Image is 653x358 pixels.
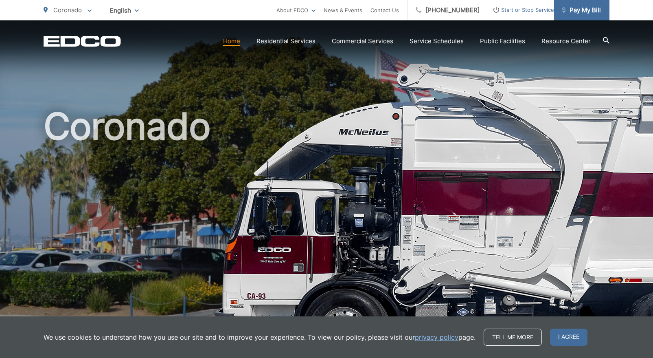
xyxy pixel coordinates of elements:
[276,5,316,15] a: About EDCO
[541,36,591,46] a: Resource Center
[370,5,399,15] a: Contact Us
[223,36,240,46] a: Home
[562,5,601,15] span: Pay My Bill
[415,332,458,342] a: privacy policy
[480,36,525,46] a: Public Facilities
[104,3,145,18] span: English
[484,329,542,346] a: Tell me more
[53,6,82,14] span: Coronado
[410,36,464,46] a: Service Schedules
[256,36,316,46] a: Residential Services
[324,5,362,15] a: News & Events
[44,35,121,47] a: EDCD logo. Return to the homepage.
[44,332,476,342] p: We use cookies to understand how you use our site and to improve your experience. To view our pol...
[332,36,393,46] a: Commercial Services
